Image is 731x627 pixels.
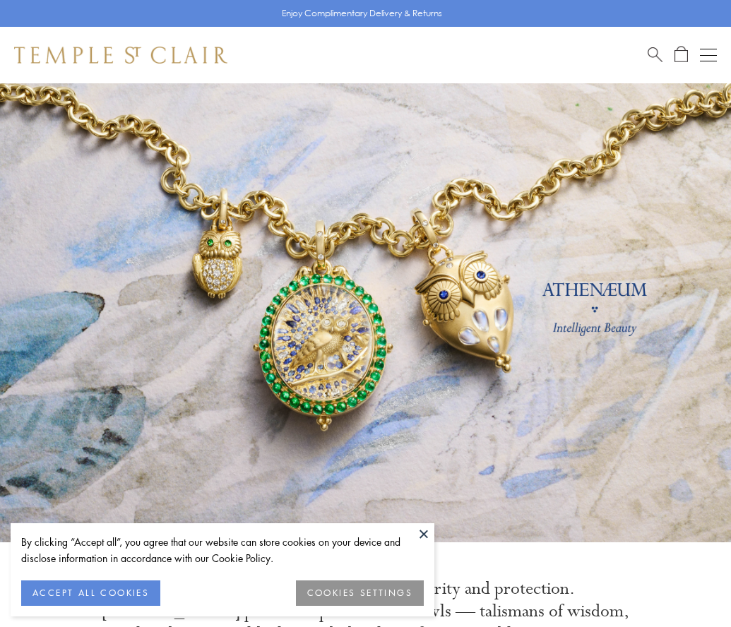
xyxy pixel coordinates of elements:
[296,580,424,606] button: COOKIES SETTINGS
[282,6,442,20] p: Enjoy Complimentary Delivery & Returns
[648,46,662,64] a: Search
[21,580,160,606] button: ACCEPT ALL COOKIES
[21,534,424,566] div: By clicking “Accept all”, you agree that our website can store cookies on your device and disclos...
[674,46,688,64] a: Open Shopping Bag
[700,47,717,64] button: Open navigation
[14,47,227,64] img: Temple St. Clair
